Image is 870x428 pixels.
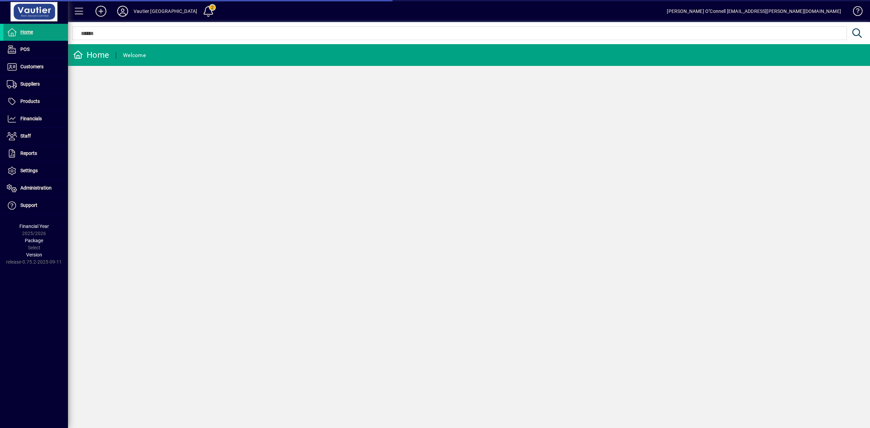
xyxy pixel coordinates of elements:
[20,168,38,173] span: Settings
[26,252,42,257] span: Version
[19,224,49,229] span: Financial Year
[3,145,68,162] a: Reports
[3,128,68,145] a: Staff
[20,99,40,104] span: Products
[25,238,43,243] span: Package
[20,150,37,156] span: Reports
[3,180,68,197] a: Administration
[90,5,112,17] button: Add
[20,116,42,121] span: Financials
[20,81,40,87] span: Suppliers
[3,76,68,93] a: Suppliers
[667,6,841,17] div: [PERSON_NAME] O''Connell [EMAIL_ADDRESS][PERSON_NAME][DOMAIN_NAME]
[3,197,68,214] a: Support
[20,185,52,191] span: Administration
[20,29,33,35] span: Home
[112,5,134,17] button: Profile
[3,41,68,58] a: POS
[20,47,30,52] span: POS
[3,110,68,127] a: Financials
[73,50,109,60] div: Home
[20,133,31,139] span: Staff
[20,202,37,208] span: Support
[3,58,68,75] a: Customers
[20,64,43,69] span: Customers
[3,93,68,110] a: Products
[123,50,146,61] div: Welcome
[3,162,68,179] a: Settings
[134,6,197,17] div: Vautier [GEOGRAPHIC_DATA]
[848,1,862,23] a: Knowledge Base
